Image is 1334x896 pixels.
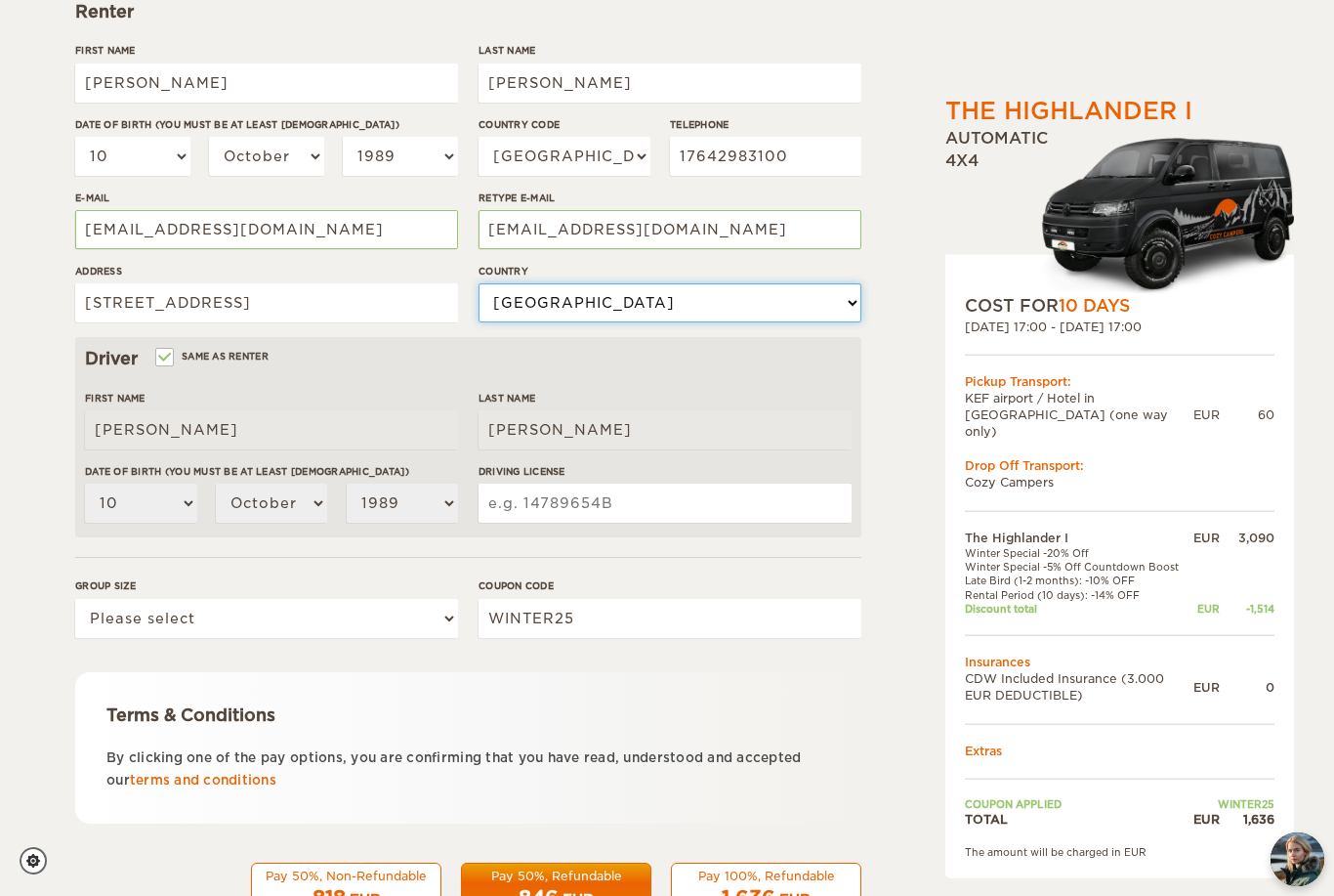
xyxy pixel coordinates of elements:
button: chat-button [1271,832,1324,886]
label: Last Name [479,391,852,405]
div: EUR [1193,678,1220,695]
div: Driver [85,347,852,370]
td: Winter Special -20% Off [965,545,1193,559]
div: Automatic 4x4 [945,128,1294,294]
label: Driving License [479,464,852,479]
label: Coupon code [479,578,861,593]
td: KEF airport / Hotel in [GEOGRAPHIC_DATA] (one way only) [965,390,1193,440]
div: Pickup Transport: [965,372,1274,389]
label: First Name [85,391,458,405]
label: Retype E-mail [479,191,861,205]
td: Late Bird (1-2 months): -10% OFF [965,574,1193,587]
div: Pay 50%, Non-Refundable [264,868,429,884]
input: e.g. example@example.com [75,210,458,249]
input: e.g. example@example.com [479,210,861,249]
td: WINTER25 [1193,796,1274,810]
td: The Highlander I [965,529,1193,545]
td: Winter Special -5% Off Countdown Boost [965,560,1193,574]
label: E-mail [75,191,458,205]
label: Address [75,264,458,278]
div: The amount will be charged in EUR [965,845,1274,859]
a: terms and conditions [130,773,276,788]
label: Country Code [479,117,650,132]
label: Country [479,264,861,278]
label: Date of birth (You must be at least [DEMOGRAPHIC_DATA]) [85,464,458,479]
div: Pay 50%, Refundable [474,868,639,884]
label: First Name [75,43,458,58]
td: CDW Included Insurance (3.000 EUR DEDUCTIBLE) [965,670,1193,704]
td: TOTAL [965,811,1193,828]
span: 10 Days [1059,296,1130,316]
input: e.g. 14789654B [479,484,852,523]
a: Cookie settings [20,847,60,875]
input: e.g. 1 234 567 890 [670,137,861,176]
div: Pay 100%, Refundable [684,868,849,884]
label: Date of birth (You must be at least [DEMOGRAPHIC_DATA]) [75,117,458,132]
td: Discount total [965,602,1193,616]
label: Same as renter [157,347,269,365]
td: Rental Period (10 days): -14% OFF [965,587,1193,601]
td: Coupon applied [965,796,1193,810]
div: -1,514 [1220,602,1274,616]
input: e.g. Smith [479,64,861,103]
div: EUR [1193,529,1220,545]
div: EUR [1193,811,1220,828]
label: Telephone [670,117,861,132]
input: e.g. William [85,410,458,449]
label: Last Name [479,43,861,58]
div: 3,090 [1220,529,1274,545]
img: Cozy-3.png [1023,134,1294,294]
div: The Highlander I [945,95,1192,128]
p: By clicking one of the pay options, you are confirming that you have read, understood and accepte... [106,747,830,792]
div: [DATE] 17:00 - [DATE] 17:00 [965,318,1274,334]
td: Extras [965,742,1274,758]
label: Group size [75,578,458,593]
div: Drop Off Transport: [965,457,1274,474]
div: 1,636 [1220,811,1274,828]
input: e.g. Street, City, Zip Code [75,283,458,322]
div: EUR [1193,406,1220,423]
img: Freyja at Cozy Campers [1271,832,1324,886]
div: 0 [1220,678,1274,695]
div: COST FOR [965,294,1274,318]
td: Cozy Campers [965,474,1274,491]
input: Same as renter [157,353,170,365]
input: e.g. William [75,64,458,103]
input: e.g. Smith [479,410,852,449]
div: 60 [1220,406,1274,423]
div: Terms & Conditions [106,704,830,727]
td: Insurances [965,654,1274,670]
div: EUR [1193,602,1220,616]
